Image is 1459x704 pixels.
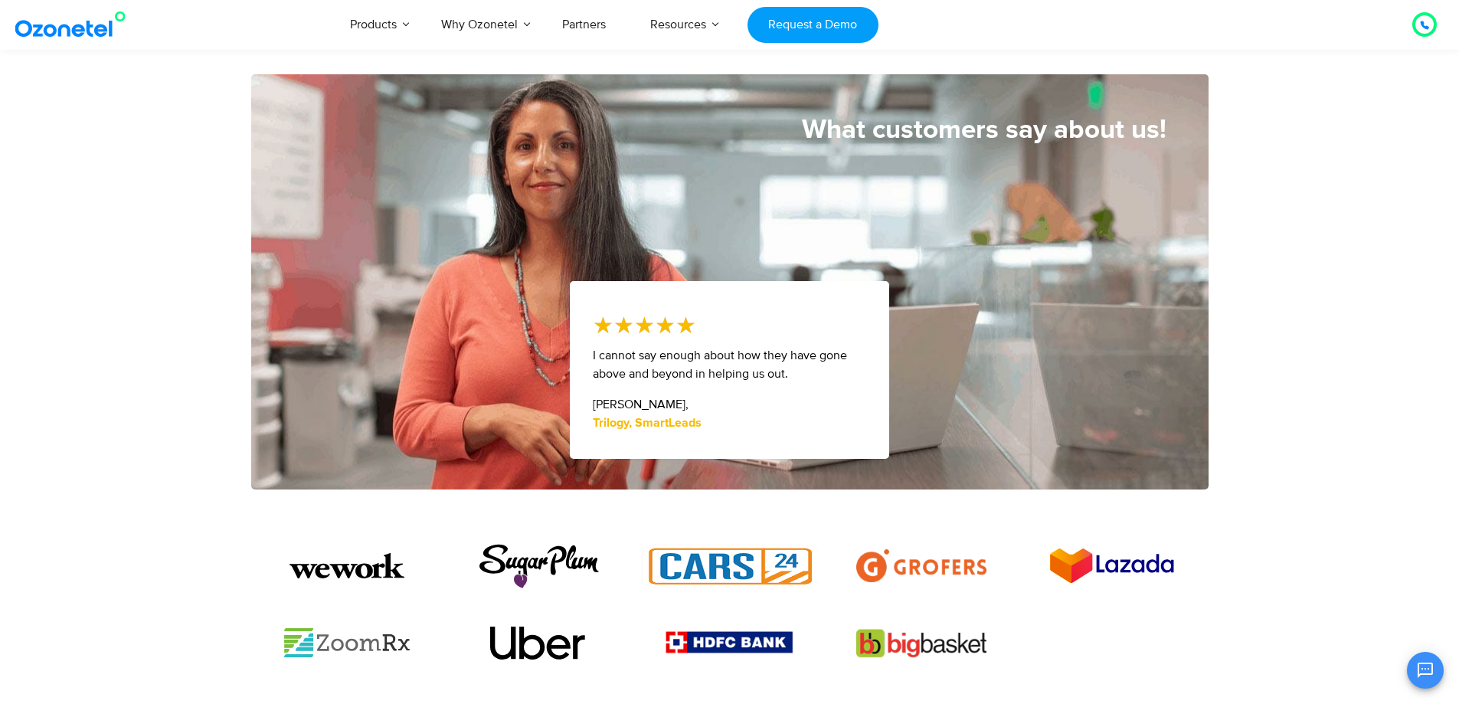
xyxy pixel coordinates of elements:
[593,348,847,381] span: I cannot say enough about how they have gone above and beyond in helping us out.
[747,7,878,43] a: Request a Demo
[613,308,634,342] i: ★
[251,116,1166,143] h5: What customers say about us!
[593,308,696,342] div: 5/5
[1407,652,1444,689] button: Open chat
[593,417,702,429] strong: Trilogy, SmartLeads
[676,308,696,342] i: ★
[593,308,613,342] i: ★
[634,308,655,342] i: ★
[655,308,676,342] i: ★
[593,397,689,412] span: [PERSON_NAME],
